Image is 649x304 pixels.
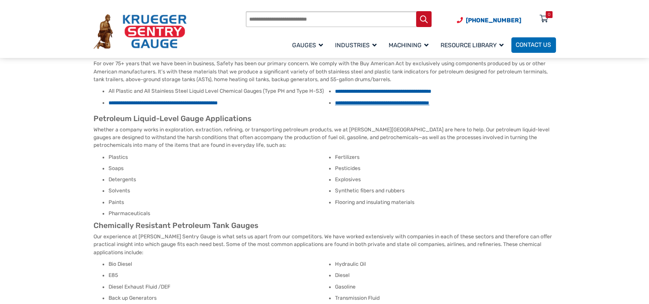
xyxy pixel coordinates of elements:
li: Detergents [109,176,329,184]
li: Hydraulic Oil [335,261,556,268]
a: Machining [384,36,436,54]
li: Diesel Exhaust Fluid /DEF [109,283,329,291]
div: 0 [548,11,550,18]
li: Paints [109,199,329,207]
li: Flooring and insulating materials [335,199,556,207]
h2: Chemically Resistant Petroleum Tank Gauges [94,221,556,231]
li: Solvents [109,187,329,195]
img: Krueger Sentry Gauge [94,14,187,49]
li: Gasoline [335,283,556,291]
li: Pharmaceuticals [109,210,329,218]
li: Synthetic fibers and rubbers [335,187,556,195]
li: Back up Generators [109,295,329,302]
a: Gauges [288,36,331,54]
li: Bio Diesel [109,261,329,268]
a: Resource Library [436,36,511,54]
a: Industries [331,36,384,54]
a: Phone Number (920) 434-8860 [457,16,521,25]
p: Whether a company works in exploration, extraction, refining, or transporting petroleum products,... [94,126,556,149]
li: Explosives [335,176,556,184]
span: Industries [335,42,377,49]
li: Transmission Fluid [335,295,556,302]
li: Fertilizers [335,154,556,161]
h2: Petroleum Liquid-Level Gauge Applications [94,114,556,124]
span: [PHONE_NUMBER] [466,17,521,24]
span: Machining [389,42,429,49]
li: Diesel [335,272,556,280]
p: Our experience at [PERSON_NAME] Sentry Gauge is what sets us apart from our competitors. We have ... [94,233,556,256]
p: For over 75+ years that we have been in business, Safety has been our primary concern. We comply ... [94,60,556,83]
span: Resource Library [441,42,504,49]
li: All Plastic and All Stainless Steel Liquid Level Chemical Gauges (Type PH and Type H-S3) [109,88,329,95]
span: Contact Us [516,42,551,49]
li: E85 [109,272,329,280]
li: Pesticides [335,165,556,173]
li: Soaps [109,165,329,173]
li: Plastics [109,154,329,161]
a: Contact Us [511,37,556,53]
span: Gauges [292,42,323,49]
